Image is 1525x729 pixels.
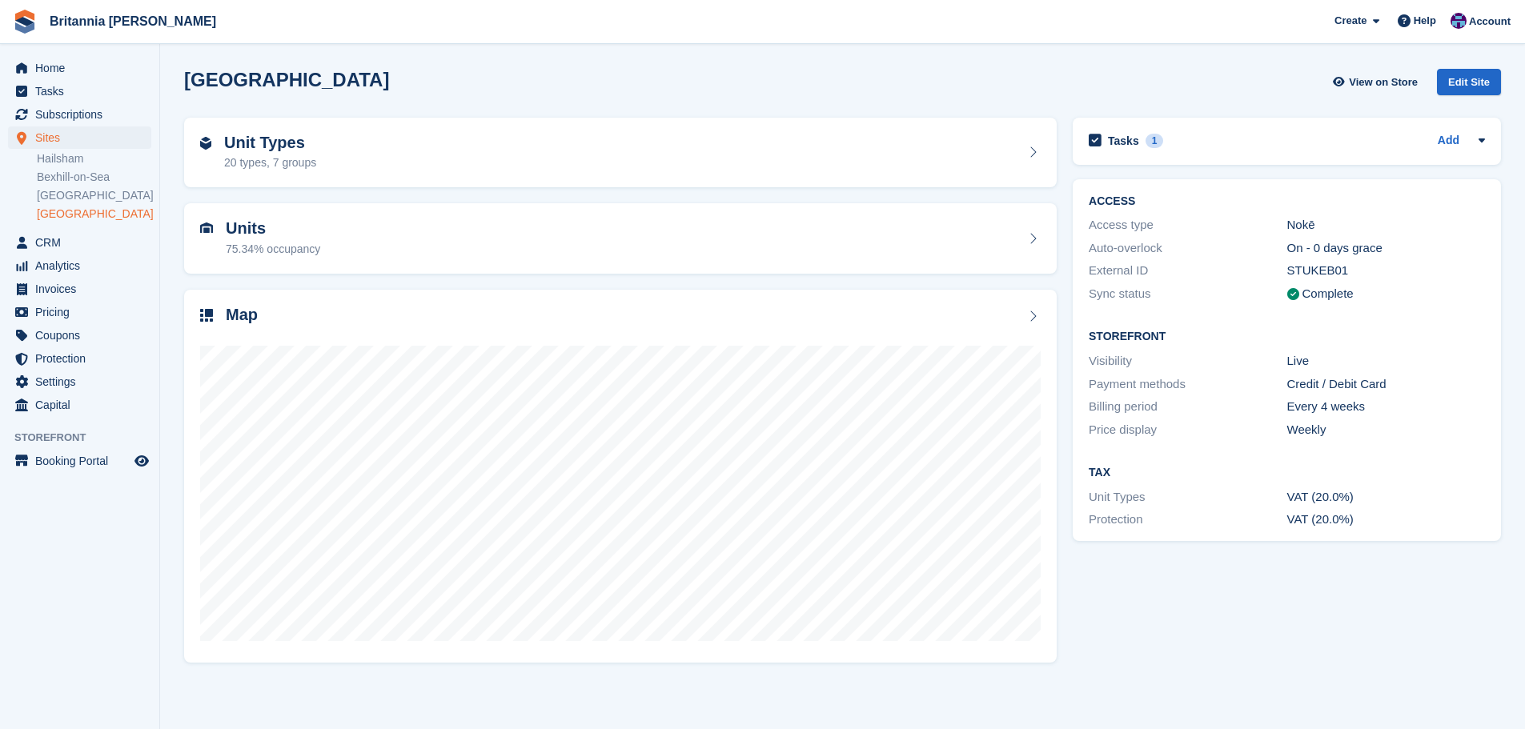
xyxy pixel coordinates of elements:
[1089,511,1286,529] div: Protection
[37,206,151,222] a: [GEOGRAPHIC_DATA]
[35,231,131,254] span: CRM
[1089,216,1286,234] div: Access type
[1437,69,1501,95] div: Edit Site
[226,306,258,324] h2: Map
[8,231,151,254] a: menu
[8,301,151,323] a: menu
[8,103,151,126] a: menu
[1287,511,1485,529] div: VAT (20.0%)
[132,451,151,471] a: Preview store
[1287,488,1485,507] div: VAT (20.0%)
[8,80,151,102] a: menu
[1089,352,1286,371] div: Visibility
[1089,195,1485,208] h2: ACCESS
[37,170,151,185] a: Bexhill-on-Sea
[8,394,151,416] a: menu
[184,69,389,90] h2: [GEOGRAPHIC_DATA]
[184,203,1057,274] a: Units 75.34% occupancy
[1330,69,1424,95] a: View on Store
[1089,467,1485,479] h2: Tax
[1089,262,1286,280] div: External ID
[35,301,131,323] span: Pricing
[1089,421,1286,439] div: Price display
[200,137,211,150] img: unit-type-icn-2b2737a686de81e16bb02015468b77c625bbabd49415b5ef34ead5e3b44a266d.svg
[1287,352,1485,371] div: Live
[43,8,223,34] a: Britannia [PERSON_NAME]
[13,10,37,34] img: stora-icon-8386f47178a22dfd0bd8f6a31ec36ba5ce8667c1dd55bd0f319d3a0aa187defe.svg
[8,371,151,393] a: menu
[35,126,131,149] span: Sites
[1334,13,1366,29] span: Create
[8,254,151,277] a: menu
[35,347,131,370] span: Protection
[8,324,151,346] a: menu
[35,57,131,79] span: Home
[226,241,320,258] div: 75.34% occupancy
[35,450,131,472] span: Booking Portal
[1287,375,1485,394] div: Credit / Debit Card
[35,278,131,300] span: Invoices
[200,222,213,234] img: unit-icn-7be61d7bf1b0ce9d3e12c5938cc71ed9869f7b940bace4675aadf7bd6d80202e.svg
[184,118,1057,188] a: Unit Types 20 types, 7 groups
[8,126,151,149] a: menu
[1349,74,1418,90] span: View on Store
[1414,13,1436,29] span: Help
[1089,375,1286,394] div: Payment methods
[1089,398,1286,416] div: Billing period
[1089,330,1485,343] h2: Storefront
[200,309,213,322] img: map-icn-33ee37083ee616e46c38cad1a60f524a97daa1e2b2c8c0bc3eb3415660979fc1.svg
[8,57,151,79] a: menu
[1469,14,1511,30] span: Account
[14,430,159,446] span: Storefront
[1287,262,1485,280] div: STUKEB01
[35,254,131,277] span: Analytics
[8,450,151,472] a: menu
[1287,398,1485,416] div: Every 4 weeks
[184,290,1057,663] a: Map
[1287,421,1485,439] div: Weekly
[35,394,131,416] span: Capital
[224,134,316,152] h2: Unit Types
[1302,285,1354,303] div: Complete
[1287,239,1485,258] div: On - 0 days grace
[1437,69,1501,102] a: Edit Site
[1089,488,1286,507] div: Unit Types
[8,347,151,370] a: menu
[224,154,316,171] div: 20 types, 7 groups
[226,219,320,238] h2: Units
[1089,239,1286,258] div: Auto-overlock
[1451,13,1467,29] img: Becca Clark
[35,324,131,346] span: Coupons
[37,188,151,203] a: [GEOGRAPHIC_DATA]
[35,80,131,102] span: Tasks
[37,151,151,166] a: Hailsham
[8,278,151,300] a: menu
[35,103,131,126] span: Subscriptions
[35,371,131,393] span: Settings
[1108,134,1139,148] h2: Tasks
[1146,134,1164,148] div: 1
[1089,285,1286,303] div: Sync status
[1287,216,1485,234] div: Nokē
[1438,132,1459,150] a: Add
